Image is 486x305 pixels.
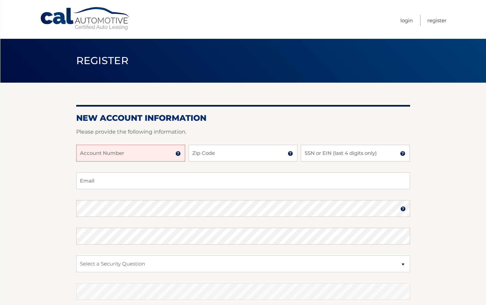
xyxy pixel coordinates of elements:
[40,7,131,31] a: Cal Automotive
[301,145,410,162] input: SSN or EIN (last 4 digits only)
[175,151,181,156] img: tooltip.svg
[76,145,185,162] input: Account Number
[288,151,293,156] img: tooltip.svg
[189,145,297,162] input: Zip Code
[400,151,405,156] img: tooltip.svg
[400,15,413,26] a: Login
[400,206,406,212] img: tooltip.svg
[76,54,129,67] span: Register
[76,113,410,123] h2: New Account Information
[76,172,410,189] input: Email
[76,127,410,137] p: Please provide the following information.
[427,15,447,26] a: Register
